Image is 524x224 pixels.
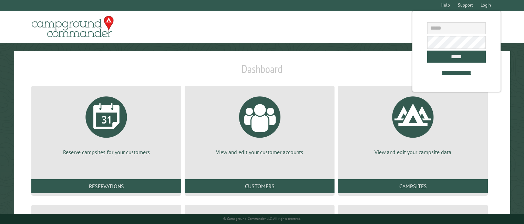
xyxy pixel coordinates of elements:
a: Reservations [31,179,181,193]
p: Reserve campsites for your customers [40,148,173,156]
a: Customers [185,179,335,193]
p: View and edit your campsite data [346,148,480,156]
a: View and edit your campsite data [346,91,480,156]
a: View and edit your customer accounts [193,91,326,156]
img: Campground Commander [30,13,116,40]
h1: Dashboard [30,62,494,81]
a: Campsites [338,179,488,193]
small: © Campground Commander LLC. All rights reserved. [223,216,301,221]
a: Reserve campsites for your customers [40,91,173,156]
p: View and edit your customer accounts [193,148,326,156]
